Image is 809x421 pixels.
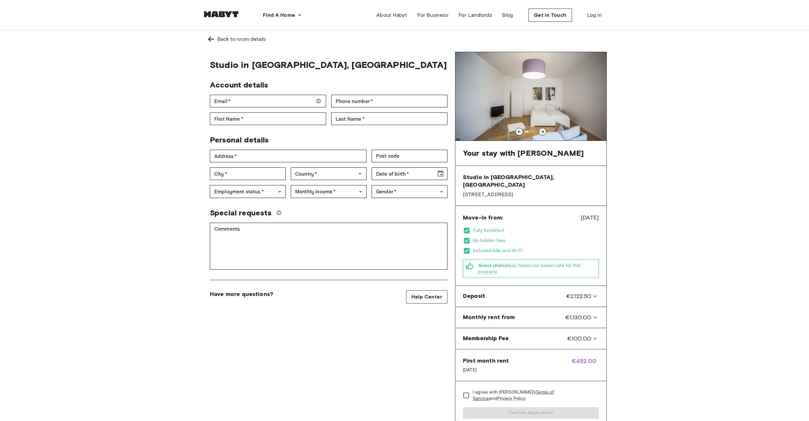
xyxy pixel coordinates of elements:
span: Your stay with [PERSON_NAME] [463,148,584,158]
span: About Habyt [376,11,407,19]
span: Monthly rent from [463,313,515,322]
div: Post code [372,150,447,162]
span: Find A Home [263,11,295,19]
a: Log in [582,9,607,21]
span: [STREET_ADDRESS] [463,191,599,198]
a: For Business [412,9,453,21]
span: [DATE] [581,214,599,222]
span: €1,130.00 [565,313,591,322]
a: Blog [497,9,518,21]
span: €2,122.50 [566,292,591,300]
span: Included bills and Wi-Fi [473,248,599,254]
button: Open [356,169,364,178]
div: City [210,167,286,180]
span: €100.00 [567,334,591,343]
button: Find A Home [258,9,307,21]
div: Deposit€2,122.50 [458,288,604,304]
div: Address [210,150,367,162]
img: Left pointing arrow [207,35,215,43]
span: €452.00 [572,357,599,373]
span: Move-in from: [463,214,503,221]
span: Studio in [GEOGRAPHIC_DATA], [GEOGRAPHIC_DATA] [210,59,447,70]
div: Email [210,95,326,107]
span: Get in Touch [534,11,567,19]
div: First Name [210,112,326,125]
span: Help Center [411,293,442,301]
span: First month rent [463,357,509,364]
button: Get in Touch [528,9,572,22]
svg: We'll do our best to accommodate your request, but please note we can't guarantee it will be poss... [277,210,282,215]
span: you found our lowest rate for this property [478,262,596,275]
img: Habyt [202,11,240,17]
a: Left pointing arrowBack to room details [202,30,607,48]
span: [DATE] [463,367,509,373]
span: For Business [417,11,448,19]
div: Back to room details [217,35,266,43]
div: Monthly rent from€1,130.00 [458,310,604,325]
div: Phone number [331,95,447,107]
button: Choose date [434,167,447,180]
img: Image of the room [455,52,606,141]
span: Account details [210,80,268,89]
span: Log in [587,11,602,19]
span: No hidden fees [473,238,599,244]
span: Blog [502,11,513,19]
div: Comments [210,223,447,270]
svg: Make sure your email is correct — we'll send your booking details there. [316,99,321,104]
div: Last Name [331,112,447,125]
div: Membership Fee€100.00 [458,331,604,346]
a: About Habyt [371,9,412,21]
span: Deposit [463,292,485,300]
span: Membership Fee [463,334,509,343]
span: Have more questions? [210,290,273,298]
a: For Landlords [453,9,497,21]
a: Privacy Policy [497,396,526,401]
b: Great choice! [478,263,509,268]
span: Studio in [GEOGRAPHIC_DATA], [GEOGRAPHIC_DATA] [463,173,599,189]
span: Special requests [210,208,271,218]
a: Help Center [406,290,447,304]
span: Fully furnished [473,227,599,234]
span: Personal details [210,135,269,144]
span: I agree with [PERSON_NAME]'s and [473,389,594,402]
span: For Landlords [459,11,492,19]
